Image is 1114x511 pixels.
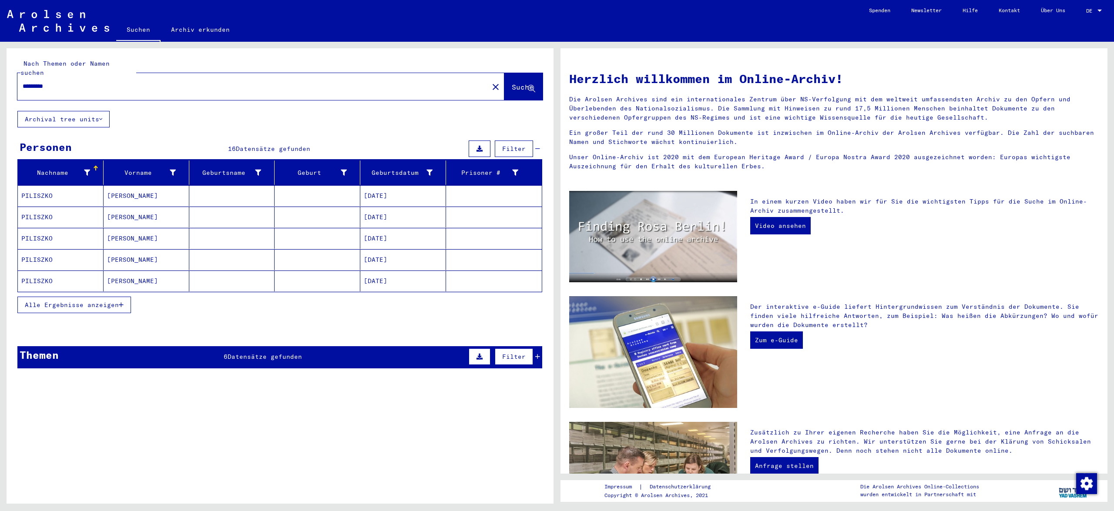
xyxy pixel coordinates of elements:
[1076,473,1097,494] img: Zustimmung ändern
[360,160,446,185] mat-header-cell: Geburtsdatum
[18,271,104,291] mat-cell: PILISZKO
[17,111,110,127] button: Archival tree units
[20,347,59,363] div: Themen
[278,168,347,177] div: Geburt‏
[360,271,446,291] mat-cell: [DATE]
[18,207,104,227] mat-cell: PILISZKO
[450,166,531,180] div: Prisoner #
[107,166,189,180] div: Vorname
[495,140,533,157] button: Filter
[278,166,360,180] div: Geburt‏
[360,185,446,206] mat-cell: [DATE]
[107,168,176,177] div: Vorname
[104,160,189,185] mat-header-cell: Vorname
[504,73,543,100] button: Suche
[275,160,360,185] mat-header-cell: Geburt‏
[224,353,228,361] span: 6
[193,168,262,177] div: Geburtsname
[502,353,526,361] span: Filter
[25,301,119,309] span: Alle Ergebnisse anzeigen
[750,428,1099,455] p: Zusätzlich zu Ihrer eigenen Recherche haben Sie die Möglichkeit, eine Anfrage an die Arolsen Arch...
[116,19,161,42] a: Suchen
[860,483,979,491] p: Die Arolsen Archives Online-Collections
[750,217,811,234] a: Video ansehen
[18,228,104,249] mat-cell: PILISZKO
[860,491,979,498] p: wurden entwickelt in Partnerschaft mit
[750,457,819,474] a: Anfrage stellen
[104,228,189,249] mat-cell: [PERSON_NAME]
[7,10,109,32] img: Arolsen_neg.svg
[750,331,803,349] a: Zum e-Guide
[161,19,240,40] a: Archiv erkunden
[104,271,189,291] mat-cell: [PERSON_NAME]
[104,207,189,227] mat-cell: [PERSON_NAME]
[193,166,275,180] div: Geburtsname
[364,166,446,180] div: Geburtsdatum
[104,249,189,270] mat-cell: [PERSON_NAME]
[569,95,1099,122] p: Die Arolsen Archives sind ein internationales Zentrum über NS-Verfolgung mit dem weltweit umfasse...
[750,302,1099,330] p: Der interaktive e-Guide liefert Hintergrundwissen zum Verständnis der Dokumente. Sie finden viele...
[20,139,72,155] div: Personen
[17,297,131,313] button: Alle Ergebnisse anzeigen
[21,168,90,177] div: Nachname
[750,197,1099,215] p: In einem kurzen Video haben wir für Sie die wichtigsten Tipps für die Suche im Online-Archiv zusa...
[446,160,542,185] mat-header-cell: Prisoner #
[450,168,518,177] div: Prisoner #
[18,185,104,206] mat-cell: PILISZKO
[360,228,446,249] mat-cell: [DATE]
[495,348,533,365] button: Filter
[502,145,526,153] span: Filter
[1057,480,1090,501] img: yv_logo.png
[104,185,189,206] mat-cell: [PERSON_NAME]
[20,60,110,77] mat-label: Nach Themen oder Namen suchen
[1086,8,1096,14] span: DE
[604,491,721,499] p: Copyright © Arolsen Archives, 2021
[228,145,236,153] span: 16
[512,83,534,91] span: Suche
[360,207,446,227] mat-cell: [DATE]
[569,70,1099,88] h1: Herzlich willkommen im Online-Archiv!
[569,128,1099,147] p: Ein großer Teil der rund 30 Millionen Dokumente ist inzwischen im Online-Archiv der Arolsen Archi...
[487,78,504,95] button: Clear
[604,482,721,491] div: |
[360,249,446,270] mat-cell: [DATE]
[569,191,737,282] img: video.jpg
[189,160,275,185] mat-header-cell: Geburtsname
[228,353,302,361] span: Datensätze gefunden
[490,82,501,92] mat-icon: close
[21,166,103,180] div: Nachname
[604,482,639,491] a: Impressum
[364,168,433,177] div: Geburtsdatum
[18,249,104,270] mat-cell: PILISZKO
[569,296,737,408] img: eguide.jpg
[569,153,1099,171] p: Unser Online-Archiv ist 2020 mit dem European Heritage Award / Europa Nostra Award 2020 ausgezeic...
[643,482,721,491] a: Datenschutzerklärung
[236,145,310,153] span: Datensätze gefunden
[18,160,104,185] mat-header-cell: Nachname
